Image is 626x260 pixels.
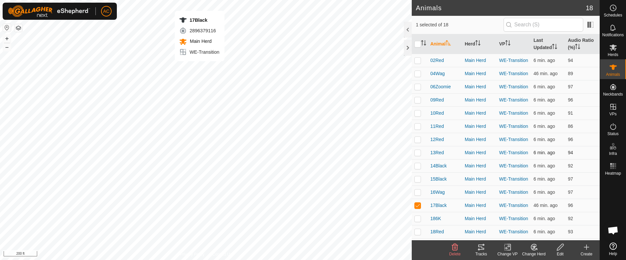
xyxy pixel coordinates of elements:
div: Tracks [468,251,494,257]
th: Last Updated [531,34,565,54]
div: Change VP [494,251,521,257]
button: Reset Map [3,24,11,32]
span: Sep 3, 2025, 11:40 AM [534,229,555,234]
a: WE-Transition [499,163,528,168]
div: Main Herd [465,136,494,143]
th: VP [496,34,531,54]
span: Sep 3, 2025, 11:40 AM [534,176,555,182]
span: 1 selected of 18 [416,21,503,28]
div: Main Herd [465,83,494,90]
span: Sep 3, 2025, 11:40 AM [534,189,555,195]
div: Main Herd [465,202,494,209]
div: Main Herd [465,70,494,77]
a: WE-Transition [499,58,528,63]
div: Main Herd [465,57,494,64]
button: – [3,43,11,51]
span: 16Wag [430,189,445,196]
div: Main Herd [465,149,494,156]
div: Create [573,251,600,257]
span: Sep 3, 2025, 11:40 AM [534,163,555,168]
p-sorticon: Activate to sort [552,45,557,50]
span: 86 [568,124,573,129]
p-sorticon: Activate to sort [575,45,580,50]
span: 97 [568,176,573,182]
a: WE-Transition [499,189,528,195]
span: 96 [568,137,573,142]
span: Sep 3, 2025, 11:00 AM [534,203,558,208]
div: Main Herd [465,176,494,183]
span: 93 [568,229,573,234]
button: + [3,35,11,43]
a: WE-Transition [499,203,528,208]
span: Schedules [604,13,622,17]
span: 96 [568,203,573,208]
span: Herds [608,53,618,57]
span: 04Wag [430,70,445,77]
div: Main Herd [465,162,494,169]
span: Sep 3, 2025, 11:40 AM [534,84,555,89]
div: Main Herd [465,228,494,235]
span: AC [103,8,109,15]
span: Sep 3, 2025, 11:00 AM [534,71,558,76]
span: Heatmap [605,171,621,175]
a: Privacy Policy [180,251,205,257]
h2: Animals [416,4,586,12]
th: Animal [428,34,462,54]
a: WE-Transition [499,97,528,102]
span: 18 [586,3,593,13]
span: 12Red [430,136,444,143]
div: WE-Transition [179,48,220,56]
a: WE-Transition [499,176,528,182]
span: 02Red [430,57,444,64]
button: Map Layers [14,24,22,32]
span: Notifications [602,33,624,37]
a: WC-VP017 [499,239,522,245]
span: Delete [449,252,461,256]
a: WE-Transition [499,216,528,221]
span: Main Herd [188,39,212,44]
span: Sep 3, 2025, 11:40 AM [534,58,555,63]
span: 06Zoomie [430,83,451,90]
div: Change Herd [521,251,547,257]
span: Sep 3, 2025, 11:40 AM [534,97,555,102]
span: 97 [568,84,573,89]
span: Sep 3, 2025, 11:40 AM [534,124,555,129]
span: 89 [568,71,573,76]
a: WE-Transition [499,124,528,129]
span: 17Black [430,202,447,209]
a: WE-Transition [499,229,528,234]
span: 14Black [430,162,447,169]
span: 18Red [430,228,444,235]
span: 11Red [430,123,444,130]
span: Sep 3, 2025, 11:40 AM [534,150,555,155]
img: Gallagher Logo [8,5,90,17]
p-sorticon: Activate to sort [446,41,451,46]
span: 186K [430,215,441,222]
span: 96 [568,97,573,102]
a: Open chat [603,220,623,240]
span: 91 [568,110,573,116]
span: 92 [568,216,573,221]
div: 2896379116 [179,27,220,35]
div: Main Herd [465,110,494,117]
a: WE-Transition [499,110,528,116]
span: Sep 3, 2025, 11:40 AM [534,216,555,221]
a: Help [600,240,626,258]
span: 09Red [430,97,444,103]
span: 97 [568,189,573,195]
span: 13Red [430,149,444,156]
span: Sep 3, 2025, 11:40 AM [534,137,555,142]
span: Animals [606,72,620,76]
p-sorticon: Activate to sort [505,41,510,46]
span: 92 [568,163,573,168]
a: WE-Transition [499,84,528,89]
span: Neckbands [603,92,623,96]
span: 94 [568,58,573,63]
a: WE-Transition [499,137,528,142]
span: VPs [609,112,616,116]
div: Edit [547,251,573,257]
div: 17Black [179,16,220,24]
div: Main Herd [465,123,494,130]
div: Main Herd [465,215,494,222]
div: Main Herd [465,189,494,196]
